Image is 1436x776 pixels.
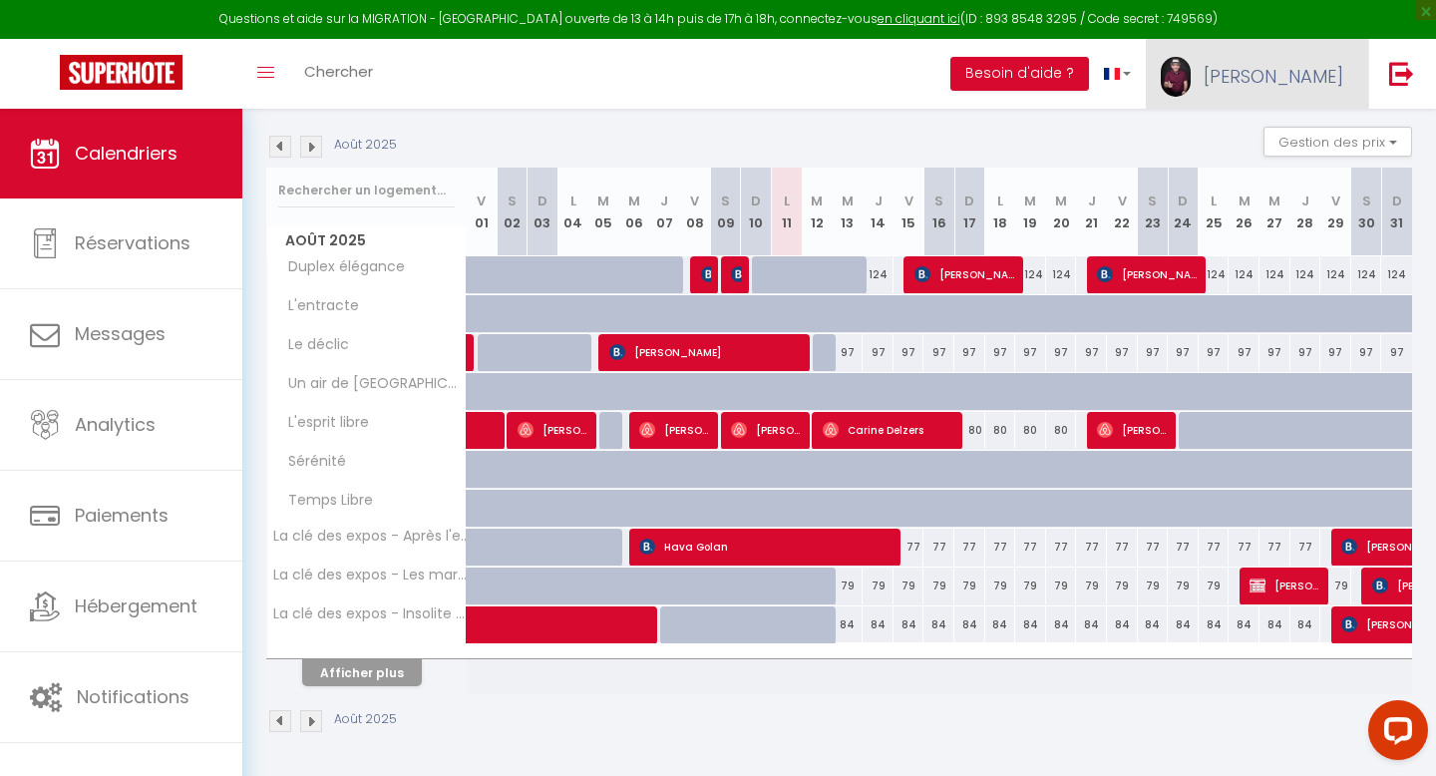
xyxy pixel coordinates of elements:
[1392,192,1402,210] abbr: D
[823,411,956,449] span: Carine Delzers
[304,61,373,82] span: Chercher
[914,255,1017,293] span: [PERSON_NAME]
[1239,192,1251,210] abbr: M
[1351,334,1382,371] div: 97
[1301,192,1309,210] abbr: J
[1168,568,1199,604] div: 79
[1290,256,1321,293] div: 124
[1107,606,1138,643] div: 84
[1097,411,1169,449] span: [PERSON_NAME]
[1263,127,1412,157] button: Gestion des prix
[1381,168,1412,256] th: 31
[1118,192,1127,210] abbr: V
[477,192,486,210] abbr: V
[1204,64,1343,89] span: [PERSON_NAME]
[1168,334,1199,371] div: 97
[954,334,985,371] div: 97
[270,451,351,473] span: Sérénité
[1076,606,1107,643] div: 84
[923,529,954,566] div: 77
[771,168,802,256] th: 11
[751,192,761,210] abbr: D
[75,230,190,255] span: Réservations
[833,168,864,256] th: 13
[1015,568,1046,604] div: 79
[1331,192,1340,210] abbr: V
[1351,168,1382,256] th: 30
[1199,606,1230,643] div: 84
[1138,606,1169,643] div: 84
[833,334,864,371] div: 97
[1259,256,1290,293] div: 124
[270,606,470,621] span: La clé des expos - Insolite style industriel
[1320,568,1351,604] div: 79
[1168,529,1199,566] div: 77
[1381,256,1412,293] div: 124
[923,334,954,371] div: 97
[270,334,354,356] span: Le déclic
[833,606,864,643] div: 84
[639,528,897,566] span: Hava Golan
[1168,168,1199,256] th: 24
[518,411,589,449] span: [PERSON_NAME]
[1229,168,1259,256] th: 26
[1290,334,1321,371] div: 97
[270,490,378,512] span: Temps Libre
[1290,168,1321,256] th: 28
[75,412,156,437] span: Analytics
[894,529,924,566] div: 77
[60,55,182,90] img: Super Booking
[588,168,619,256] th: 05
[1107,334,1138,371] div: 97
[894,606,924,643] div: 84
[863,334,894,371] div: 97
[270,529,470,544] span: La clé des expos - Après l'effort
[1015,529,1046,566] div: 77
[1107,168,1138,256] th: 22
[1046,256,1077,293] div: 124
[628,192,640,210] abbr: M
[1259,606,1290,643] div: 84
[270,568,470,582] span: La clé des expos - Les marches
[1320,334,1351,371] div: 97
[270,295,364,317] span: L'entracte
[570,192,576,210] abbr: L
[784,192,790,210] abbr: L
[639,411,711,449] span: [PERSON_NAME]
[1229,529,1259,566] div: 77
[267,226,466,255] span: Août 2025
[1046,334,1077,371] div: 97
[923,606,954,643] div: 84
[954,606,985,643] div: 84
[985,568,1016,604] div: 79
[1088,192,1096,210] abbr: J
[690,192,699,210] abbr: V
[597,192,609,210] abbr: M
[863,568,894,604] div: 79
[923,168,954,256] th: 16
[467,168,498,256] th: 01
[1046,412,1077,449] div: 80
[1211,192,1217,210] abbr: L
[1199,334,1230,371] div: 97
[875,192,883,210] abbr: J
[1015,168,1046,256] th: 19
[997,192,1003,210] abbr: L
[1259,529,1290,566] div: 77
[1138,568,1169,604] div: 79
[1250,567,1321,604] span: [PERSON_NAME] MEDJEBEUR
[1351,256,1382,293] div: 124
[1148,192,1157,210] abbr: S
[1168,606,1199,643] div: 84
[811,192,823,210] abbr: M
[75,593,197,618] span: Hébergement
[964,192,974,210] abbr: D
[741,168,772,256] th: 10
[985,529,1016,566] div: 77
[1076,334,1107,371] div: 97
[302,659,422,686] button: Afficher plus
[557,168,588,256] th: 04
[1138,334,1169,371] div: 97
[985,606,1016,643] div: 84
[270,412,374,434] span: L'esprit libre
